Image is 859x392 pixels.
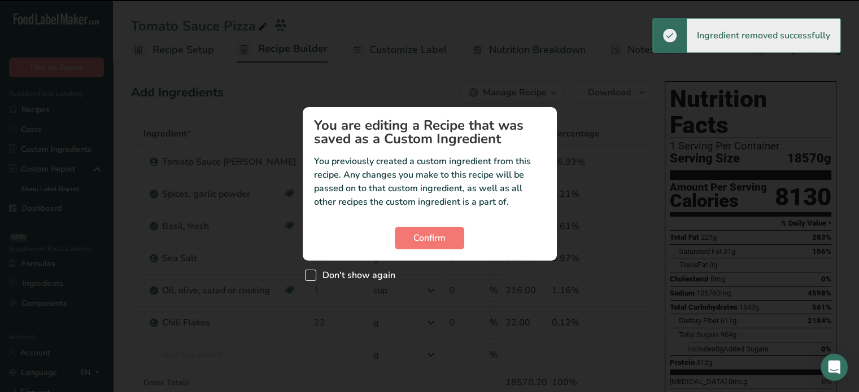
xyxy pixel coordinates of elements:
div: Open Intercom Messenger [821,354,848,381]
h1: You are editing a Recipe that was saved as a Custom Ingredient [314,118,546,146]
button: Confirm [395,227,464,249]
span: Confirm [413,231,446,245]
span: Don't show again [316,270,395,281]
p: You previously created a custom ingredient from this recipe. Any changes you make to this recipe ... [314,155,546,209]
div: Ingredient removed successfully [687,19,840,52]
